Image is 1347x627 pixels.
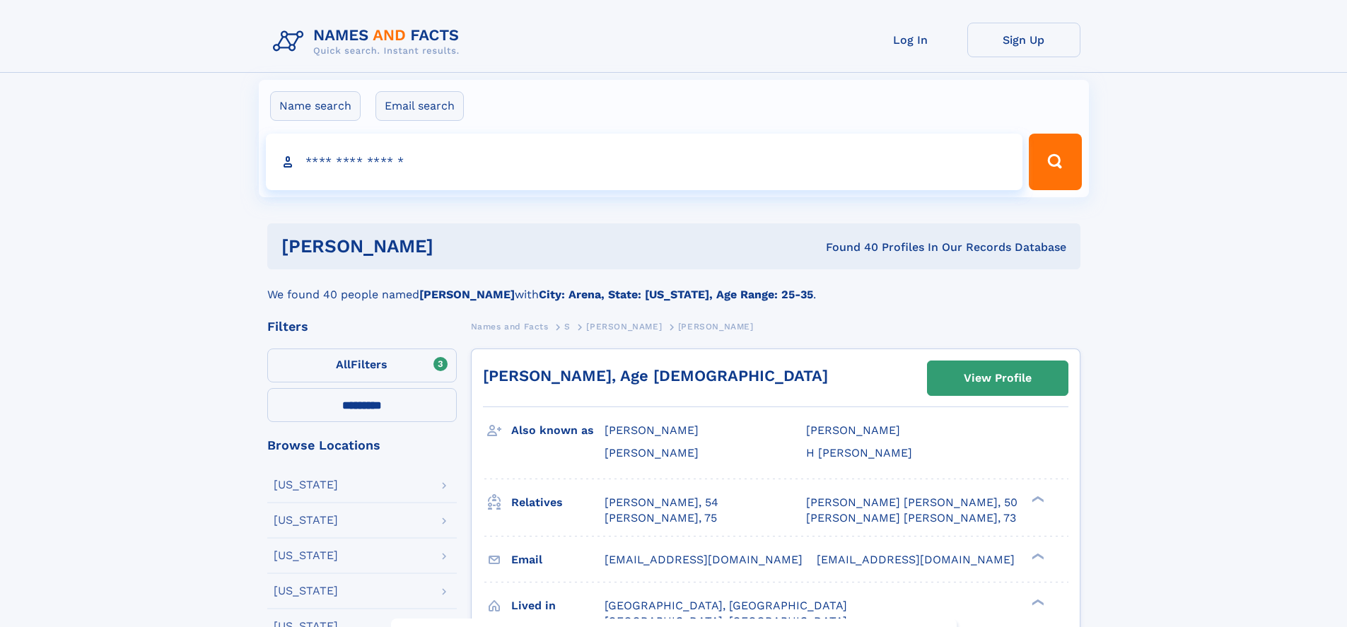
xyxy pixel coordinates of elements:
[1028,494,1045,503] div: ❯
[629,240,1066,255] div: Found 40 Profiles In Our Records Database
[1029,134,1081,190] button: Search Button
[586,322,662,332] span: [PERSON_NAME]
[267,439,457,452] div: Browse Locations
[270,91,361,121] label: Name search
[605,446,699,459] span: [PERSON_NAME]
[274,515,338,526] div: [US_STATE]
[274,550,338,561] div: [US_STATE]
[274,585,338,597] div: [US_STATE]
[1028,551,1045,561] div: ❯
[806,495,1017,510] a: [PERSON_NAME] [PERSON_NAME], 50
[267,269,1080,303] div: We found 40 people named with .
[266,134,1023,190] input: search input
[471,317,549,335] a: Names and Facts
[274,479,338,491] div: [US_STATE]
[483,367,828,385] a: [PERSON_NAME], Age [DEMOGRAPHIC_DATA]
[511,548,605,572] h3: Email
[539,288,813,301] b: City: Arena, State: [US_STATE], Age Range: 25-35
[806,510,1016,526] a: [PERSON_NAME] [PERSON_NAME], 73
[967,23,1080,57] a: Sign Up
[605,510,717,526] a: [PERSON_NAME], 75
[806,446,912,459] span: H [PERSON_NAME]
[678,322,754,332] span: [PERSON_NAME]
[964,362,1032,394] div: View Profile
[806,423,900,437] span: [PERSON_NAME]
[605,495,718,510] a: [PERSON_NAME], 54
[419,288,515,301] b: [PERSON_NAME]
[511,594,605,618] h3: Lived in
[564,322,571,332] span: S
[267,23,471,61] img: Logo Names and Facts
[511,491,605,515] h3: Relatives
[605,423,699,437] span: [PERSON_NAME]
[375,91,464,121] label: Email search
[267,320,457,333] div: Filters
[605,599,847,612] span: [GEOGRAPHIC_DATA], [GEOGRAPHIC_DATA]
[267,348,457,382] label: Filters
[336,358,351,371] span: All
[605,553,803,566] span: [EMAIL_ADDRESS][DOMAIN_NAME]
[511,418,605,443] h3: Also known as
[1028,597,1045,607] div: ❯
[281,238,630,255] h1: [PERSON_NAME]
[586,317,662,335] a: [PERSON_NAME]
[928,361,1068,395] a: View Profile
[564,317,571,335] a: S
[817,553,1015,566] span: [EMAIL_ADDRESS][DOMAIN_NAME]
[854,23,967,57] a: Log In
